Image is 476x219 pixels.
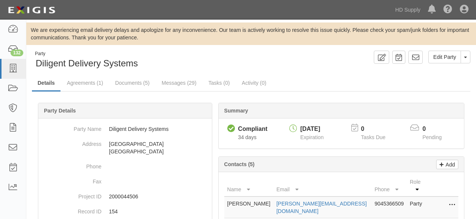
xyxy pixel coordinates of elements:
[238,125,267,133] div: Compliant
[361,134,385,140] span: Tasks Due
[224,175,274,196] th: Name
[41,189,101,200] dt: Project ID
[361,125,395,133] p: 0
[236,75,272,90] a: Activity (0)
[41,121,101,133] dt: Party Name
[11,49,23,56] div: 132
[277,201,367,214] a: [PERSON_NAME][EMAIL_ADDRESS][DOMAIN_NAME]
[224,108,248,114] b: Summary
[41,136,209,159] dd: [GEOGRAPHIC_DATA] [GEOGRAPHIC_DATA]
[443,5,452,14] i: Help Center - Complianz
[156,75,202,90] a: Messages (29)
[300,134,323,140] span: Expiration
[238,134,257,140] span: Since 07/22/2025
[36,58,138,68] span: Diligent Delivery Systems
[109,208,209,215] p: 154
[44,108,76,114] b: Party Details
[35,51,138,57] div: Party
[203,75,236,90] a: Tasks (0)
[61,75,109,90] a: Agreements (1)
[372,175,407,196] th: Phone
[436,160,458,169] a: Add
[300,125,323,133] div: [DATE]
[391,2,424,17] a: HD Supply
[422,134,441,140] span: Pending
[32,75,60,91] a: Details
[407,175,428,196] th: Role
[41,136,101,148] dt: Address
[109,193,209,200] p: 2000044506
[274,175,372,196] th: Email
[422,125,451,133] p: 0
[41,121,209,136] dd: Diligent Delivery Systems
[26,26,476,41] div: We are experiencing email delivery delays and apologize for any inconvenience. Our team is active...
[444,160,455,169] p: Add
[224,161,255,167] b: Contacts (5)
[428,51,461,63] a: Edit Party
[227,125,235,133] i: Compliant
[41,159,101,170] dt: Phone
[109,75,155,90] a: Documents (5)
[32,51,246,70] div: Diligent Delivery Systems
[407,196,428,218] td: Party
[6,3,57,17] img: logo-5460c22ac91f19d4615b14bd174203de0afe785f0fc80cf4dbbc73dc1793850b.png
[41,204,101,215] dt: Record ID
[41,174,101,185] dt: Fax
[372,196,407,218] td: 9045366509
[224,196,274,218] td: [PERSON_NAME]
